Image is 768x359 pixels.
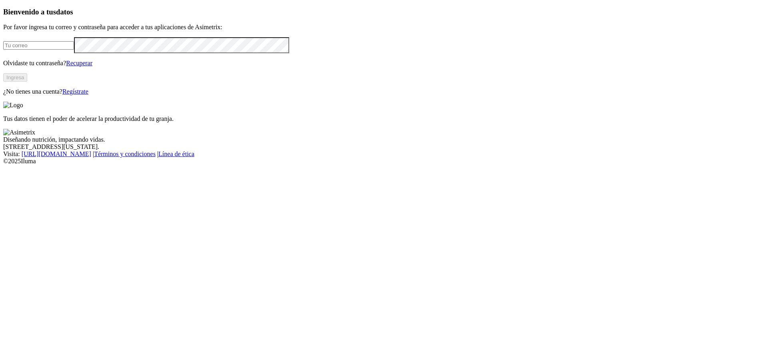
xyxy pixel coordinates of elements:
[62,88,88,95] a: Regístrate
[3,8,765,16] h3: Bienvenido a tus
[22,150,91,157] a: [URL][DOMAIN_NAME]
[56,8,73,16] span: datos
[3,41,74,50] input: Tu correo
[3,143,765,150] div: [STREET_ADDRESS][US_STATE].
[3,24,765,31] p: Por favor ingresa tu correo y contraseña para acceder a tus aplicaciones de Asimetrix:
[66,60,92,66] a: Recuperar
[3,88,765,95] p: ¿No tienes una cuenta?
[3,102,23,109] img: Logo
[94,150,156,157] a: Términos y condiciones
[3,60,765,67] p: Olvidaste tu contraseña?
[3,158,765,165] div: © 2025 Iluma
[3,115,765,122] p: Tus datos tienen el poder de acelerar la productividad de tu granja.
[3,73,27,82] button: Ingresa
[3,136,765,143] div: Diseñando nutrición, impactando vidas.
[3,150,765,158] div: Visita : | |
[158,150,194,157] a: Línea de ética
[3,129,35,136] img: Asimetrix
